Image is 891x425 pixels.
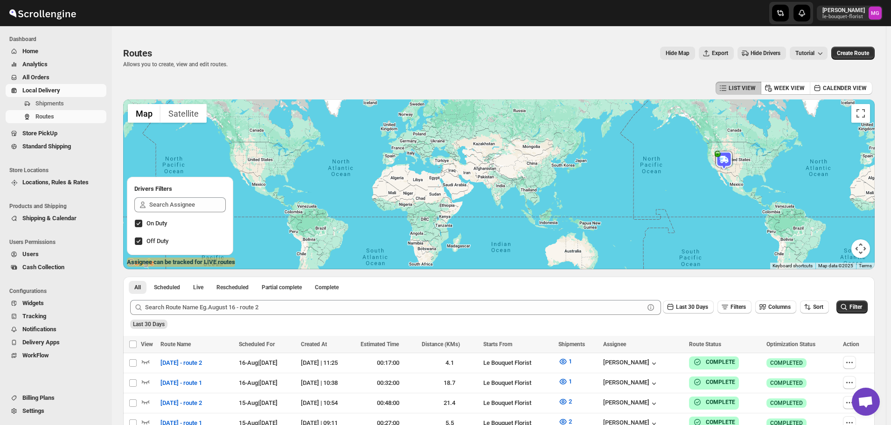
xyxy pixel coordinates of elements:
div: 18.7 [422,378,478,388]
text: MG [871,10,879,16]
button: Home [6,45,106,58]
span: Hide Map [666,49,689,57]
button: [PERSON_NAME] [603,399,659,408]
span: Dashboard [9,35,107,43]
span: Notifications [22,326,56,333]
span: Delivery Apps [22,339,60,346]
button: Toggle fullscreen view [851,104,870,123]
button: [DATE] - route 2 [155,396,208,411]
span: Create Route [837,49,869,57]
span: Last 30 Days [676,304,708,310]
span: Starts From [483,341,512,348]
span: 2 [569,418,572,425]
span: All Orders [22,74,49,81]
span: 16-Aug | [DATE] [239,379,278,386]
p: Allows you to create, view and edit routes. [123,61,228,68]
button: Routes [6,110,106,123]
button: Map camera controls [851,239,870,258]
span: Cash Collection [22,264,64,271]
button: Keyboard shortcuts [773,263,813,269]
button: COMPLETE [693,377,735,387]
span: Settings [22,407,44,414]
span: Route Name [160,341,191,348]
button: 1 [553,374,578,389]
button: Locations, Rules & Rates [6,176,106,189]
button: [DATE] - route 1 [155,376,208,390]
div: Le Bouquet Florist [483,398,553,408]
button: [DATE] - route 2 [155,355,208,370]
span: Melody Gluth [869,7,882,20]
button: Analytics [6,58,106,71]
span: COMPLETED [770,379,803,387]
a: Terms [859,263,872,268]
span: Users Permissions [9,238,107,246]
button: Shipments [6,97,106,110]
div: [DATE] | 10:38 [301,378,355,388]
button: Hide Drivers [738,47,786,60]
button: Show street map [128,104,160,123]
span: Products and Shipping [9,202,107,210]
a: Open this area in Google Maps (opens a new window) [125,257,156,269]
b: COMPLETE [706,399,735,405]
span: Distance (KMs) [422,341,460,348]
span: Hide Drivers [751,49,780,57]
span: On Duty [146,220,167,227]
b: COMPLETE [706,379,735,385]
span: [DATE] - route 2 [160,398,202,408]
span: 1 [569,358,572,365]
span: Standard Shipping [22,143,71,150]
div: [DATE] | 11:25 [301,358,355,368]
span: Filter [849,304,862,310]
button: Cash Collection [6,261,106,274]
span: Shipping & Calendar [22,215,77,222]
div: Le Bouquet Florist [483,358,553,368]
div: [DATE] | 10:54 [301,398,355,408]
img: ScrollEngine [7,1,77,25]
span: Scheduled [154,284,180,291]
button: WEEK VIEW [761,82,810,95]
span: Billing Plans [22,394,55,401]
span: Created At [301,341,327,348]
span: Filters [731,304,746,310]
span: Users [22,251,39,258]
span: Shipments [35,100,64,107]
span: Estimated Time [361,341,399,348]
input: Search Route Name Eg.August 16 - route 2 [145,300,644,315]
span: Optimization Status [766,341,815,348]
span: Widgets [22,300,44,307]
span: Off Duty [146,237,168,244]
button: Filter [836,300,868,314]
button: Show satellite imagery [160,104,207,123]
button: Delivery Apps [6,336,106,349]
button: User menu [817,6,883,21]
span: COMPLETED [770,399,803,407]
button: [PERSON_NAME] [603,359,659,368]
span: 15-Aug | [DATE] [239,399,278,406]
span: Complete [315,284,339,291]
input: Search Assignee [149,197,226,212]
button: Sort [800,300,829,314]
div: 00:48:00 [361,398,417,408]
span: 1 [569,378,572,385]
p: le-bouquet-florist [822,14,865,20]
img: Google [125,257,156,269]
span: Live [193,284,203,291]
b: COMPLETE [706,359,735,365]
span: Shipments [558,341,585,348]
span: CALENDER VIEW [823,84,867,92]
span: COMPLETED [770,359,803,367]
span: WEEK VIEW [774,84,805,92]
button: Tutorial [790,47,828,60]
div: 00:17:00 [361,358,417,368]
div: Le Bouquet Florist [483,378,553,388]
div: 21.4 [422,398,478,408]
span: WorkFlow [22,352,49,359]
p: [PERSON_NAME] [822,7,865,14]
span: Last 30 Days [133,321,165,327]
button: [PERSON_NAME] [603,379,659,388]
div: 00:32:00 [361,378,417,388]
span: Route Status [689,341,721,348]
